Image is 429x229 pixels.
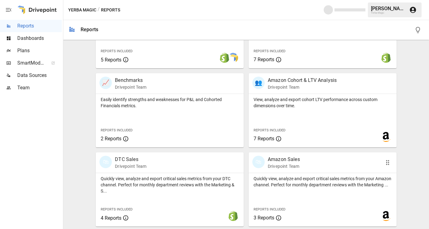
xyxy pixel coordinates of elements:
[381,132,391,142] img: amazon
[99,77,112,89] div: 📈
[17,22,62,30] span: Reports
[101,128,132,132] span: Reports Included
[254,136,274,142] span: 7 Reports
[254,215,274,221] span: 3 Reports
[115,84,146,90] p: Drivepoint Team
[81,27,98,32] div: Reports
[98,6,100,14] div: /
[252,77,265,89] div: 👥
[17,84,62,91] span: Team
[228,53,238,63] img: smart model
[115,163,146,169] p: Drivepoint Team
[99,156,112,168] div: 🛍
[381,211,391,221] img: amazon
[17,35,62,42] span: Dashboards
[254,49,285,53] span: Reports Included
[17,47,62,54] span: Plans
[101,176,239,194] p: Quickly view, analyze and export critical sales metrics from your DTC channel. Perfect for monthl...
[101,215,121,221] span: 4 Reports
[268,84,337,90] p: Drivepoint Team
[371,11,406,14] div: Yerba Magic
[228,211,238,221] img: shopify
[101,207,132,211] span: Reports Included
[371,6,406,11] div: [PERSON_NAME]
[101,96,239,109] p: Easily identify strengths and weaknesses for P&L and Cohorted Financials metrics.
[115,156,146,163] p: DTC Sales
[44,58,48,66] span: ™
[254,57,274,62] span: 7 Reports
[68,6,96,14] button: Yerba Magic
[17,72,62,79] span: Data Sources
[268,163,300,169] p: Drivepoint Team
[254,128,285,132] span: Reports Included
[101,49,132,53] span: Reports Included
[101,136,121,142] span: 2 Reports
[17,59,44,67] span: SmartModel
[254,96,392,109] p: View, analyze and export cohort LTV performance across custom dimensions over time.
[101,57,121,63] span: 5 Reports
[268,156,300,163] p: Amazon Sales
[252,156,265,168] div: 🛍
[381,53,391,63] img: shopify
[220,53,229,63] img: shopify
[115,77,146,84] p: Benchmarks
[268,77,337,84] p: Amazon Cohort & LTV Analysis
[254,207,285,211] span: Reports Included
[254,176,392,188] p: Quickly view, analyze and export critical sales metrics from your Amazon channel. Perfect for mon...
